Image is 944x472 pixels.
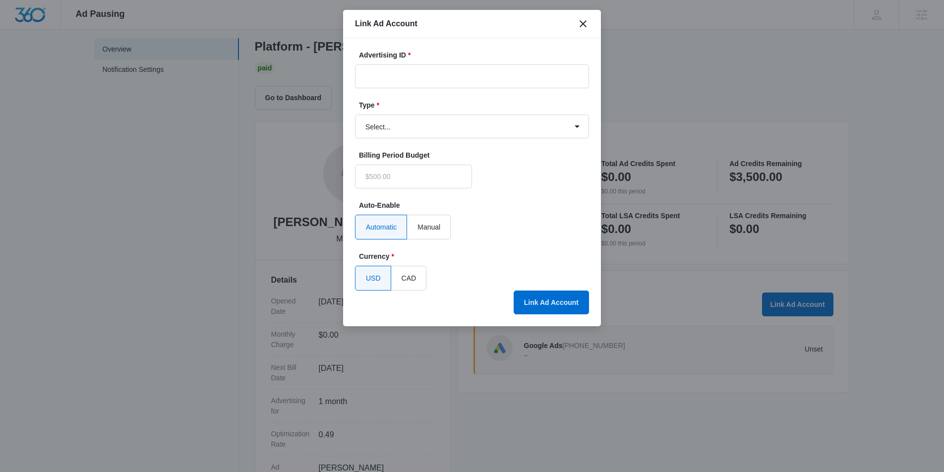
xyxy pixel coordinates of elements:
[355,266,391,291] label: USD
[359,251,593,262] label: Currency
[359,200,593,211] label: Auto-Enable
[359,100,593,111] label: Type
[355,215,407,239] label: Automatic
[407,215,451,239] label: Manual
[355,18,417,30] h1: Link Ad Account
[391,266,427,291] label: CAD
[359,50,593,60] label: Advertising ID
[355,165,472,188] input: $500.00
[359,150,476,161] label: Billing Period Budget
[577,18,589,30] button: close
[514,291,589,314] button: Link Ad Account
